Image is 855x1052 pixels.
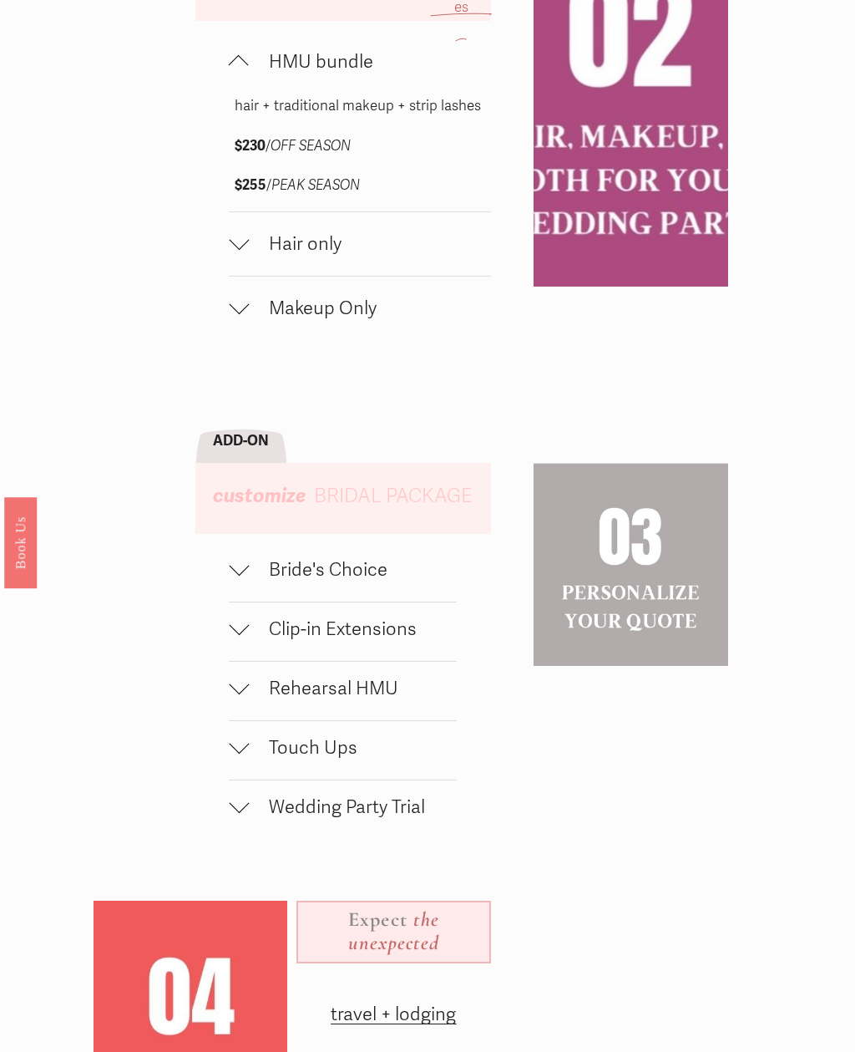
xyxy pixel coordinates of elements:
strong: ADD-ON [213,432,269,450]
a: Book Us [4,496,37,587]
span: Rehearsal HMU [249,678,457,699]
strong: Expect [348,907,407,932]
em: the unexpected [348,907,445,955]
span: Makeup Only [249,297,491,319]
strong: $230 [235,137,266,155]
button: Bride's Choice [229,543,457,602]
span: Wedding Party Trial [249,796,457,818]
em: PEAK SEASON [271,176,360,194]
button: Clip-in Extensions [229,602,457,661]
span: BRIDAL PACKAGE [314,484,472,508]
div: HMU bundle [229,94,491,211]
span: Clip-in Extensions [249,618,457,640]
button: Makeup Only [229,277,491,340]
p: / [235,134,485,160]
span: HMU bundle [249,51,491,73]
button: Wedding Party Trial [229,780,457,839]
p: hair + traditional makeup + strip lashes [235,94,485,119]
strong: $255 [235,176,266,194]
em: OFF SEASON [271,137,351,155]
button: Rehearsal HMU [229,662,457,720]
a: travel + lodging [331,1004,456,1025]
span: Hair only [249,233,491,255]
span: Bride's Choice [249,559,457,581]
span: Touch Ups [249,737,457,759]
button: HMU bundle [229,30,491,94]
button: Touch Ups [229,721,457,780]
button: Hair only [229,212,491,276]
em: customize [213,484,306,508]
p: / [235,173,485,199]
